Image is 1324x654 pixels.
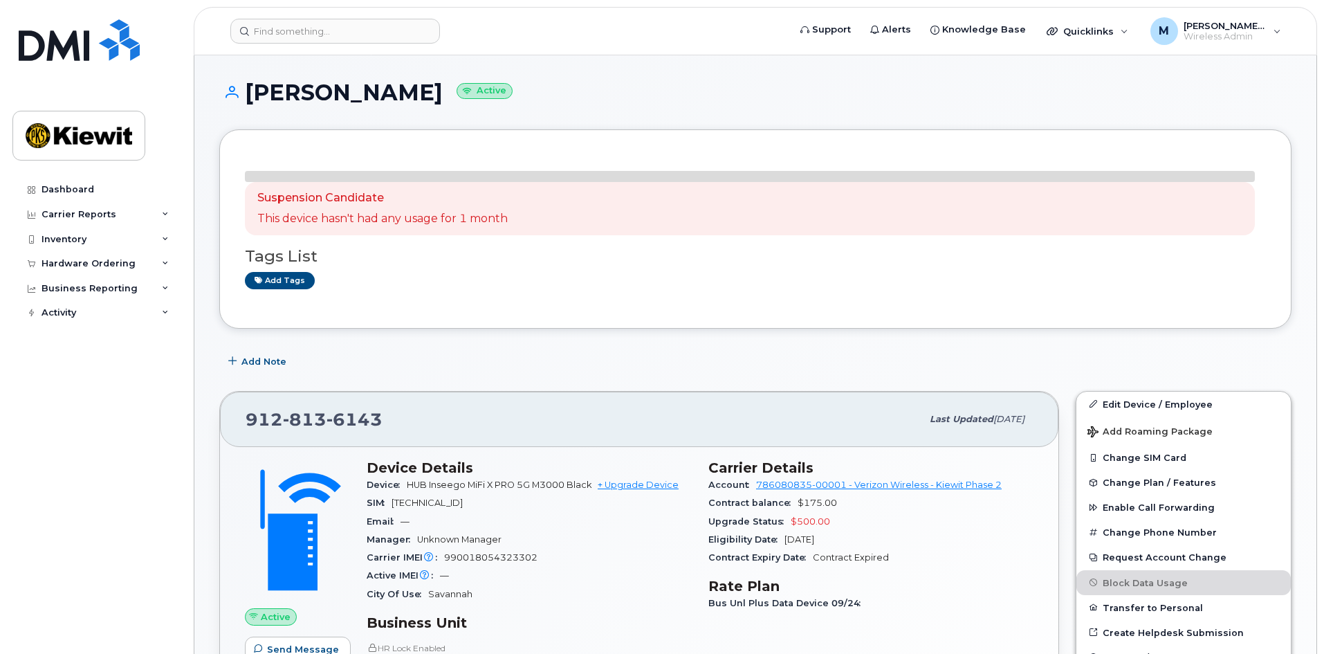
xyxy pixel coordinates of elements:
[1076,520,1291,545] button: Change Phone Number
[367,589,428,599] span: City Of Use
[440,570,449,581] span: —
[257,211,508,227] p: This device hasn't had any usage for 1 month
[367,534,417,545] span: Manager
[367,498,392,508] span: SIM
[708,598,867,608] span: Bus Unl Plus Data Device 09/24
[367,460,692,476] h3: Device Details
[219,80,1291,105] h1: [PERSON_NAME]
[246,409,383,430] span: 912
[428,589,472,599] span: Savannah
[245,248,1266,265] h3: Tags List
[407,480,592,490] span: HUB Inseego MiFi X PRO 5G M3000 Black
[708,552,813,563] span: Contract Expiry Date
[1264,594,1314,644] iframe: Messenger Launcher
[367,615,692,631] h3: Business Unit
[417,534,502,545] span: Unknown Manager
[367,480,407,490] span: Device
[367,516,401,527] span: Email
[1076,570,1291,595] button: Block Data Usage
[993,414,1024,424] span: [DATE]
[1076,470,1291,495] button: Change Plan / Features
[401,516,410,527] span: —
[219,349,298,374] button: Add Note
[367,642,692,654] p: HR Lock Enabled
[708,516,791,527] span: Upgrade Status
[1103,502,1215,513] span: Enable Call Forwarding
[283,409,327,430] span: 813
[1076,495,1291,520] button: Enable Call Forwarding
[257,190,508,206] p: Suspension Candidate
[1076,620,1291,645] a: Create Helpdesk Submission
[1076,392,1291,417] a: Edit Device / Employee
[241,355,286,368] span: Add Note
[708,460,1033,476] h3: Carrier Details
[1076,595,1291,620] button: Transfer to Personal
[1076,445,1291,470] button: Change SIM Card
[708,480,756,490] span: Account
[784,534,814,545] span: [DATE]
[444,552,537,563] span: 990018054323302
[457,83,513,99] small: Active
[798,498,837,508] span: $175.00
[261,610,291,624] span: Active
[791,516,830,527] span: $500.00
[708,534,784,545] span: Eligibility Date
[367,570,440,581] span: Active IMEI
[813,552,889,563] span: Contract Expired
[756,480,1002,490] a: 786080835-00001 - Verizon Wireless - Kiewit Phase 2
[245,272,315,289] a: Add tags
[392,498,463,508] span: [TECHNICAL_ID]
[1076,545,1291,570] button: Request Account Change
[1076,417,1291,445] button: Add Roaming Package
[327,409,383,430] span: 6143
[930,414,993,424] span: Last updated
[1103,478,1216,488] span: Change Plan / Features
[367,552,444,563] span: Carrier IMEI
[598,480,679,490] a: + Upgrade Device
[1087,426,1213,439] span: Add Roaming Package
[708,498,798,508] span: Contract balance
[708,578,1033,594] h3: Rate Plan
